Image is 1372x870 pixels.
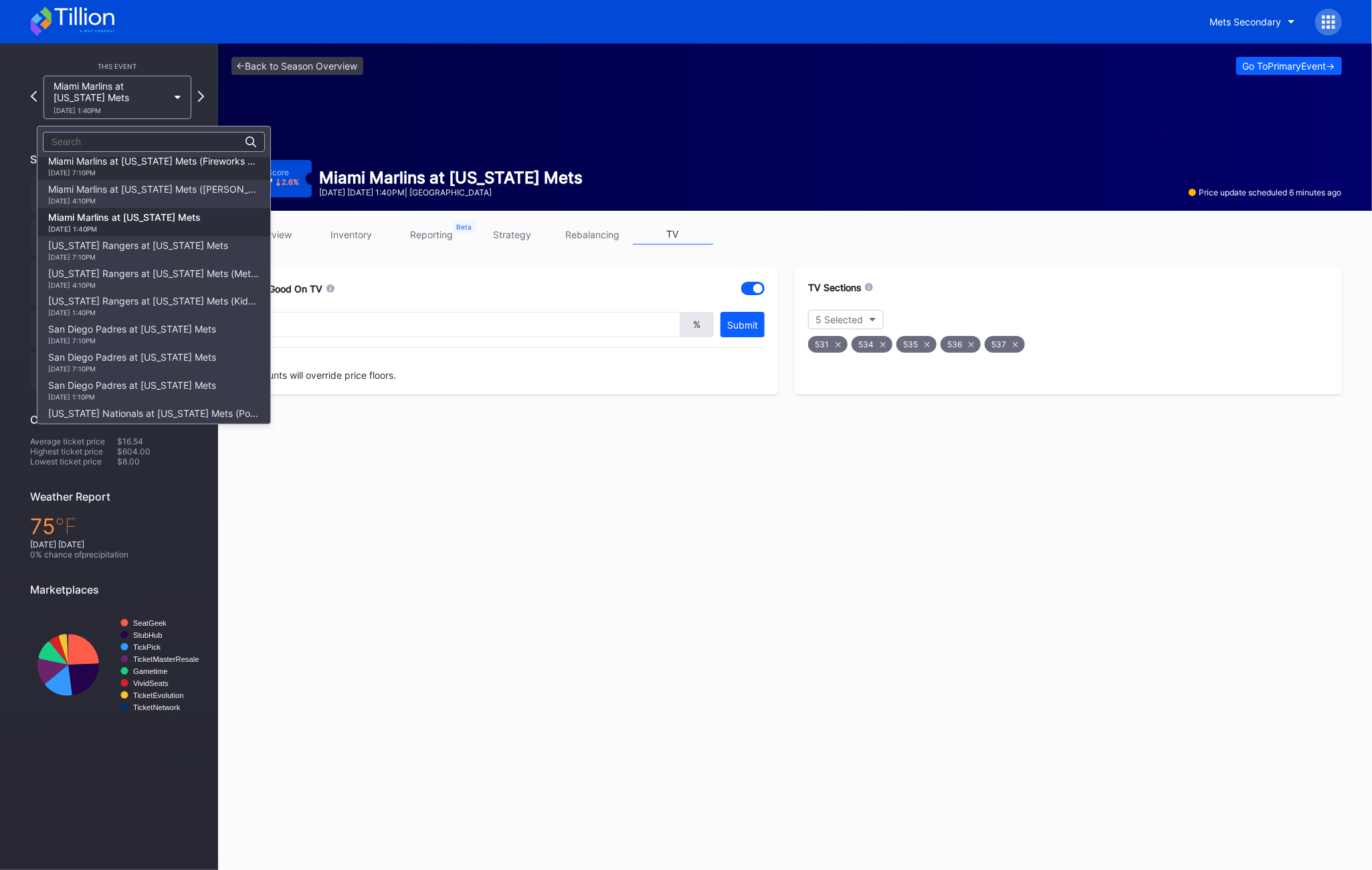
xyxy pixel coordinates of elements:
div: San Diego Padres at [US_STATE] Mets [48,352,216,373]
div: [US_STATE] Rangers at [US_STATE] Mets (Mets Alumni Classic/Mrs. Met Taxicab [GEOGRAPHIC_DATA] Giv... [48,268,260,289]
div: [DATE] 7:10PM [48,253,228,261]
div: [US_STATE] Rangers at [US_STATE] Mets [48,240,228,261]
div: [DATE] 4:10PM [48,281,260,289]
div: [DATE] 1:40PM [48,309,260,317]
div: San Diego Padres at [US_STATE] Mets [48,380,216,402]
div: Miami Marlins at [US_STATE] Mets (Fireworks Night) [48,155,260,177]
div: [DATE] 7:10PM [48,169,260,177]
div: [DATE] 7:10PM [48,337,216,345]
div: [DATE] 7:10PM [48,365,216,373]
div: Miami Marlins at [US_STATE] Mets ([PERSON_NAME] Giveaway) [48,183,260,205]
div: [DATE] 4:10PM [48,197,260,205]
div: [DATE] 1:10PM [48,394,216,402]
div: [DATE] 1:40PM [48,225,201,233]
div: [US_STATE] Rangers at [US_STATE] Mets (Kids Color-In Lunchbox Giveaway) [48,296,260,317]
div: [US_STATE] Nationals at [US_STATE] Mets (Pop-Up Home Run Apple Giveaway) [48,408,260,430]
div: Miami Marlins at [US_STATE] Mets [48,211,201,233]
div: San Diego Padres at [US_STATE] Mets [48,324,216,345]
input: Search [52,137,169,147]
